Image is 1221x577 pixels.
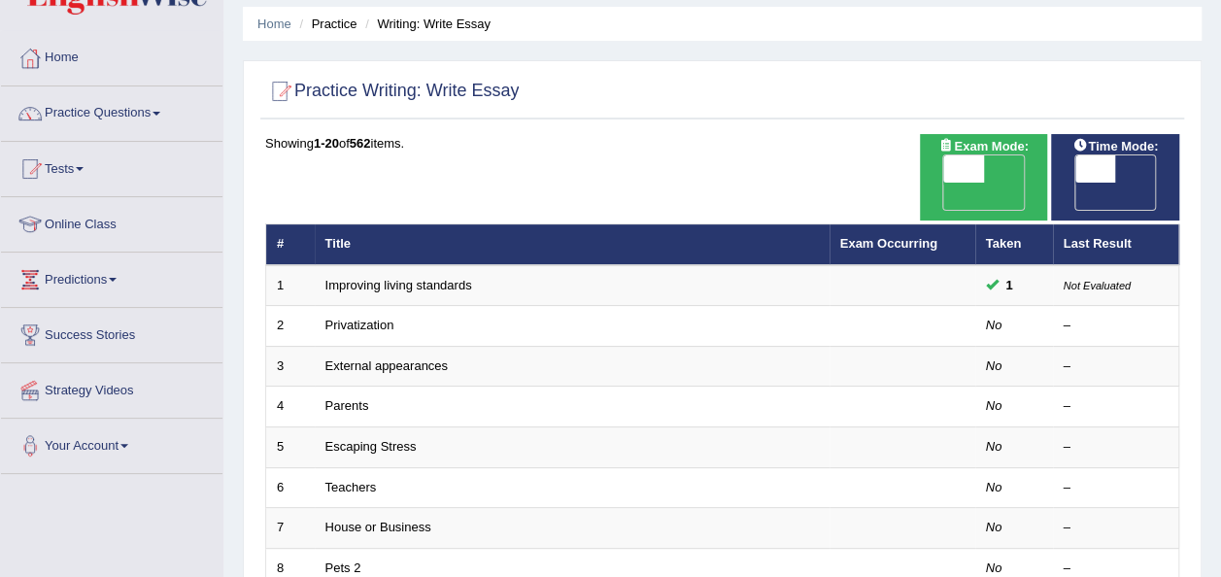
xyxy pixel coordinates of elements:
span: You can still take this question [999,275,1021,295]
b: 1-20 [314,136,339,151]
div: – [1064,397,1169,416]
a: External appearances [325,358,448,373]
a: Your Account [1,419,222,467]
th: Title [315,224,830,265]
td: 1 [266,265,315,306]
a: Teachers [325,480,377,494]
em: No [986,318,1002,332]
em: No [986,520,1002,534]
td: 7 [266,508,315,549]
div: Show exams occurring in exams [920,134,1048,221]
td: 5 [266,427,315,468]
td: 3 [266,346,315,387]
div: Showing of items. [265,134,1179,153]
td: 6 [266,467,315,508]
em: No [986,439,1002,454]
em: No [986,358,1002,373]
em: No [986,480,1002,494]
li: Practice [294,15,356,33]
th: Last Result [1053,224,1179,265]
div: – [1064,317,1169,335]
a: Tests [1,142,222,190]
div: – [1064,479,1169,497]
a: Strategy Videos [1,363,222,412]
em: No [986,560,1002,575]
div: – [1064,357,1169,376]
a: Predictions [1,253,222,301]
span: Time Mode: [1065,136,1166,156]
small: Not Evaluated [1064,280,1131,291]
a: House or Business [325,520,431,534]
em: No [986,398,1002,413]
a: Parents [325,398,369,413]
div: – [1064,438,1169,457]
a: Online Class [1,197,222,246]
a: Exam Occurring [840,236,937,251]
a: Improving living standards [325,278,472,292]
div: – [1064,519,1169,537]
a: Privatization [325,318,394,332]
a: Practice Questions [1,86,222,135]
td: 2 [266,306,315,347]
th: # [266,224,315,265]
h2: Practice Writing: Write Essay [265,77,519,106]
a: Pets 2 [325,560,361,575]
a: Home [1,31,222,80]
th: Taken [975,224,1053,265]
a: Home [257,17,291,31]
b: 562 [350,136,371,151]
li: Writing: Write Essay [360,15,491,33]
a: Success Stories [1,308,222,356]
td: 4 [266,387,315,427]
span: Exam Mode: [931,136,1035,156]
a: Escaping Stress [325,439,417,454]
